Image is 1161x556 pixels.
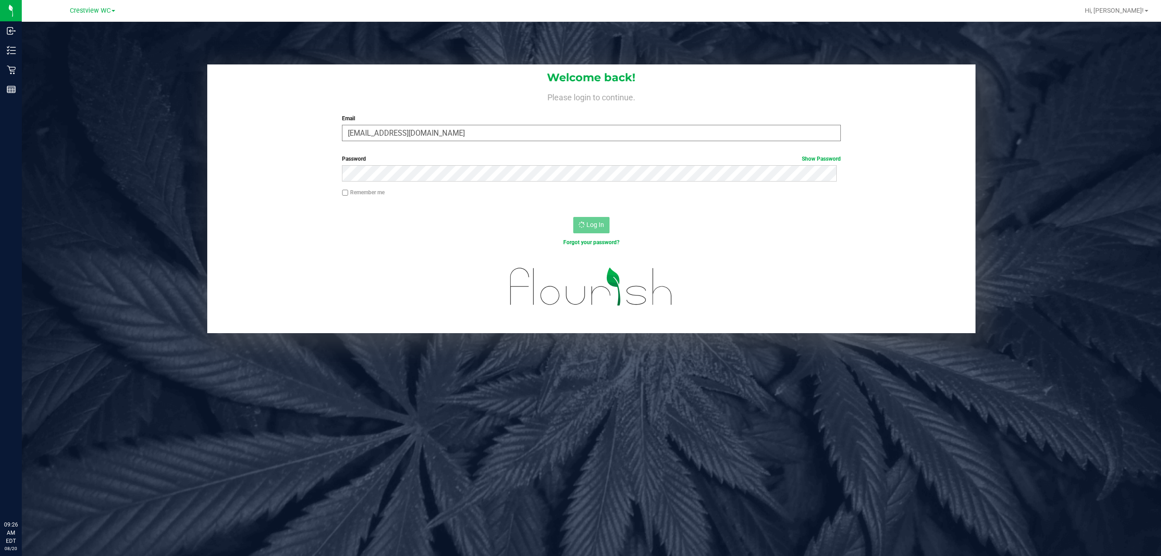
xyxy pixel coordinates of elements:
inline-svg: Retail [7,65,16,74]
img: flourish_logo.svg [495,256,688,318]
inline-svg: Inventory [7,46,16,55]
p: 08/20 [4,545,18,552]
h1: Welcome back! [207,72,976,84]
p: 09:26 AM EDT [4,521,18,545]
span: Password [342,156,366,162]
label: Remember me [342,188,385,197]
span: Hi, [PERSON_NAME]! [1085,7,1144,14]
a: Show Password [802,156,841,162]
a: Forgot your password? [563,239,620,246]
input: Remember me [342,190,348,196]
inline-svg: Inbound [7,26,16,35]
label: Email [342,114,841,123]
span: Log In [586,221,604,228]
button: Log In [573,217,610,233]
h4: Please login to continue. [207,91,976,102]
span: Crestview WC [70,7,111,15]
inline-svg: Reports [7,85,16,94]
